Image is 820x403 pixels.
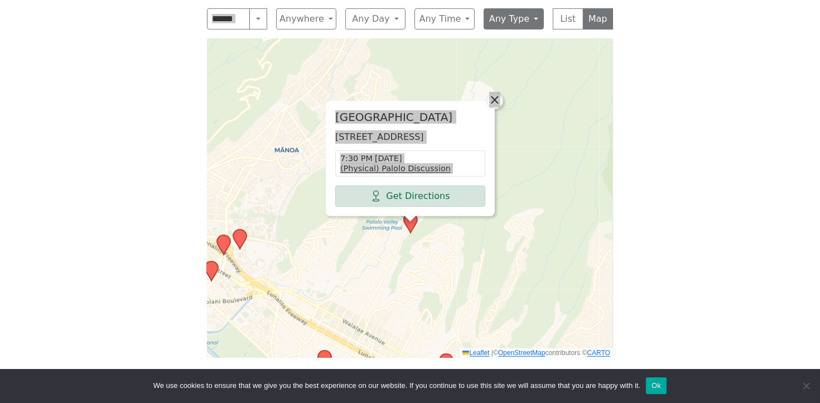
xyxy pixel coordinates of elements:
[335,130,485,144] p: [STREET_ADDRESS]
[583,8,614,30] button: Map
[491,349,493,357] span: |
[207,8,250,30] input: Search
[553,8,583,30] button: List
[646,377,667,394] button: Ok
[375,153,402,164] span: [DATE]
[587,349,610,357] a: CARTO
[414,8,475,30] button: Any Time
[340,153,480,164] time: 7:30 PM
[460,348,613,358] div: © contributors ©
[800,380,812,391] span: No
[489,93,500,106] span: ×
[276,8,336,30] button: Anywhere
[486,93,503,109] a: Close popup
[153,380,640,391] span: We use cookies to ensure that we give you the best experience on our website. If you continue to ...
[345,8,406,30] button: Any Day
[335,110,485,124] h2: [GEOGRAPHIC_DATA]
[340,164,451,173] a: (Physical) Palolo Discussion
[335,186,485,207] a: Get Directions
[462,349,489,357] a: Leaflet
[484,8,544,30] button: Any Type
[498,349,546,357] a: OpenStreetMap
[249,8,267,30] button: Search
